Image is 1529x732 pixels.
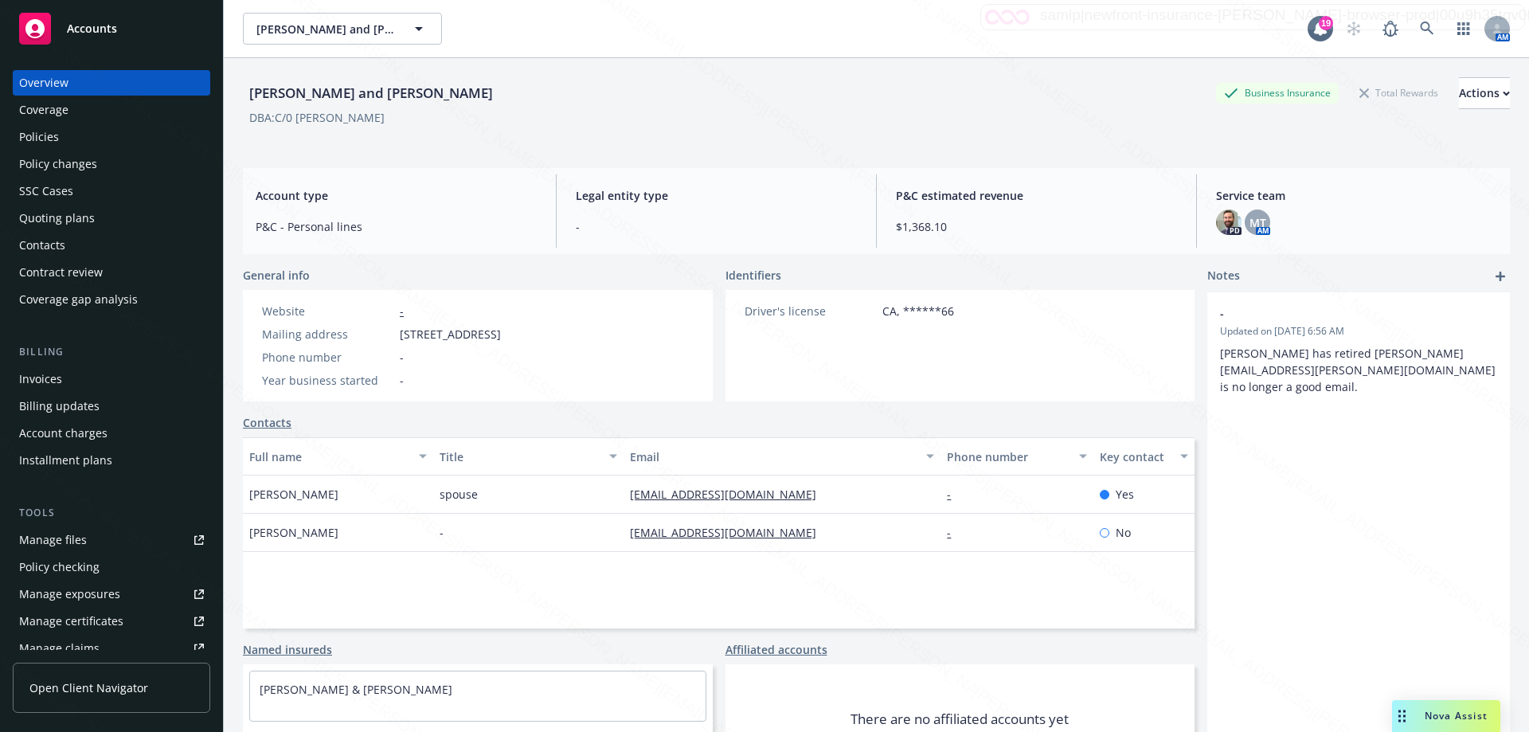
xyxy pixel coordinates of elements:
[13,287,210,312] a: Coverage gap analysis
[13,260,210,285] a: Contract review
[400,349,404,366] span: -
[249,448,409,465] div: Full name
[1093,437,1195,476] button: Key contact
[13,151,210,177] a: Policy changes
[1459,77,1510,109] button: Actions
[262,372,393,389] div: Year business started
[262,349,393,366] div: Phone number
[576,187,857,204] span: Legal entity type
[725,267,781,284] span: Identifiers
[1249,214,1266,231] span: MT
[243,641,332,658] a: Named insureds
[1491,267,1510,286] a: add
[249,486,338,503] span: [PERSON_NAME]
[1338,13,1370,45] a: Start snowing
[19,206,95,231] div: Quoting plans
[19,527,87,553] div: Manage files
[13,581,210,607] a: Manage exposures
[13,366,210,392] a: Invoices
[13,609,210,634] a: Manage certificates
[243,13,442,45] button: [PERSON_NAME] and [PERSON_NAME]
[947,525,964,540] a: -
[433,437,624,476] button: Title
[1100,448,1171,465] div: Key contact
[1216,83,1339,103] div: Business Insurance
[1216,187,1497,204] span: Service team
[256,187,537,204] span: Account type
[13,206,210,231] a: Quoting plans
[13,124,210,150] a: Policies
[19,554,100,580] div: Policy checking
[13,421,210,446] a: Account charges
[440,448,600,465] div: Title
[19,636,100,661] div: Manage claims
[400,372,404,389] span: -
[630,448,917,465] div: Email
[440,486,478,503] span: spouse
[1411,13,1443,45] a: Search
[896,187,1177,204] span: P&C estimated revenue
[1220,346,1499,394] span: [PERSON_NAME] has retired [PERSON_NAME][EMAIL_ADDRESS][PERSON_NAME][DOMAIN_NAME] is no longer a g...
[13,527,210,553] a: Manage files
[1351,83,1446,103] div: Total Rewards
[29,679,148,696] span: Open Client Navigator
[940,437,1093,476] button: Phone number
[1392,700,1412,732] div: Drag to move
[243,414,291,431] a: Contacts
[13,344,210,360] div: Billing
[19,581,120,607] div: Manage exposures
[13,505,210,521] div: Tools
[19,393,100,419] div: Billing updates
[256,218,537,235] span: P&C - Personal lines
[13,178,210,204] a: SSC Cases
[1116,524,1131,541] span: No
[1116,486,1134,503] span: Yes
[19,124,59,150] div: Policies
[19,421,108,446] div: Account charges
[243,83,499,104] div: [PERSON_NAME] and [PERSON_NAME]
[260,682,452,697] a: [PERSON_NAME] & [PERSON_NAME]
[13,448,210,473] a: Installment plans
[13,636,210,661] a: Manage claims
[440,524,444,541] span: -
[249,109,385,126] div: DBA: C/0 [PERSON_NAME]
[262,326,393,343] div: Mailing address
[19,366,62,392] div: Invoices
[745,303,876,319] div: Driver's license
[1319,16,1333,30] div: 19
[19,151,97,177] div: Policy changes
[262,303,393,319] div: Website
[256,21,394,37] span: [PERSON_NAME] and [PERSON_NAME]
[1425,709,1488,722] span: Nova Assist
[400,303,404,319] a: -
[19,178,73,204] div: SSC Cases
[19,287,138,312] div: Coverage gap analysis
[947,448,1069,465] div: Phone number
[1448,13,1480,45] a: Switch app
[896,218,1177,235] span: $1,368.10
[576,218,857,235] span: -
[1392,700,1500,732] button: Nova Assist
[19,448,112,473] div: Installment plans
[725,641,827,658] a: Affiliated accounts
[243,437,433,476] button: Full name
[19,260,103,285] div: Contract review
[400,326,501,343] span: [STREET_ADDRESS]
[1207,292,1510,408] div: -Updated on [DATE] 6:56 AM[PERSON_NAME] has retired [PERSON_NAME][EMAIL_ADDRESS][PERSON_NAME][DOM...
[1459,78,1510,108] div: Actions
[630,525,829,540] a: [EMAIL_ADDRESS][DOMAIN_NAME]
[13,70,210,96] a: Overview
[19,233,65,258] div: Contacts
[1207,267,1240,286] span: Notes
[1220,305,1456,322] span: -
[19,609,123,634] div: Manage certificates
[13,6,210,51] a: Accounts
[851,710,1069,729] span: There are no affiliated accounts yet
[19,97,68,123] div: Coverage
[1216,209,1242,235] img: photo
[13,554,210,580] a: Policy checking
[249,524,338,541] span: [PERSON_NAME]
[19,70,68,96] div: Overview
[13,97,210,123] a: Coverage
